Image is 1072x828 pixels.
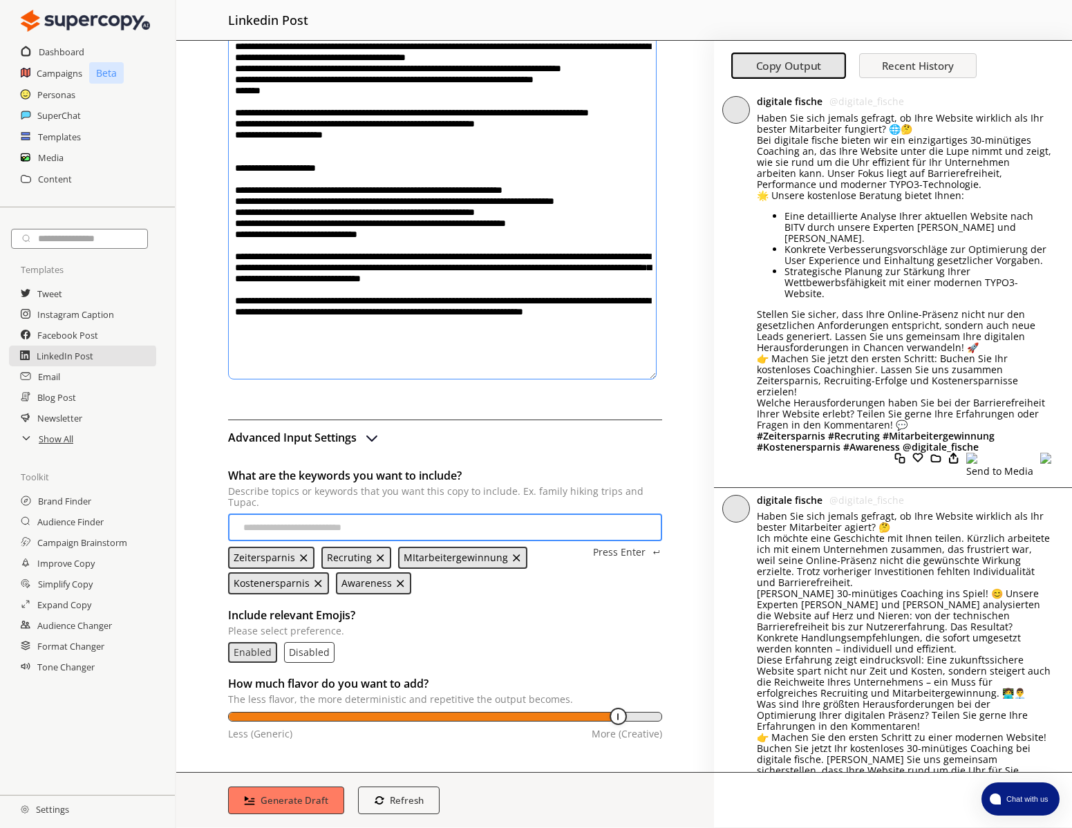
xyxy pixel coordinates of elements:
p: Less (Generic) [228,728,292,740]
b: # Zeitersparnis #Recruting #Mitarbeitergewinnung #Kostenersparnis #Awareness @digitale_fische [757,429,995,453]
a: Email [38,366,60,387]
img: Like [930,453,941,464]
div: topics-text-list [228,547,593,594]
a: Simplify Copy [38,574,93,594]
p: MItarbeitergewinnung [404,552,508,563]
div: emoji-text-list [228,642,662,663]
p: 🌟 Unsere kostenlose Beratung bietet Ihnen: [757,190,1051,201]
span: @ digitale_fische [829,95,904,108]
p: Enabled [234,647,272,658]
img: Close [21,7,150,35]
a: Tweet [37,283,62,304]
span: temperature-input [228,673,662,746]
h2: Include relevant Emojis? [228,605,662,625]
button: Copy Output [731,53,846,79]
img: Like [948,453,959,464]
a: Expand Copy [37,594,91,615]
h2: What are the keywords you want to include? [228,465,662,486]
img: Like [1040,453,1051,464]
button: delete [511,552,522,563]
a: SuperChat [37,105,81,126]
a: Newsletter [37,408,82,429]
h2: Format Changer [37,636,104,657]
b: Generate Draft [261,794,328,807]
p: More (Creative) [592,728,662,740]
h2: Tone Changer [37,657,95,677]
h2: Templates [38,126,81,147]
p: 👉 Machen Sie jetzt den ersten Schritt: Buchen Sie Ihr kostenloses Coaching . Lassen Sie uns zusam... [757,353,1051,397]
p: Please select preference. [228,625,662,637]
img: delete [395,578,406,589]
a: Dashboard [39,41,84,62]
a: LinkedIn Post [37,346,93,366]
p: 👉 Machen Sie den ersten Schritt zu einer modernen Website! Buchen Sie jetzt Ihr kostenloses 30-mi... [757,732,1051,787]
p: Kostenersparnis [234,578,310,589]
li: Konkrete Verbesserungsvorschläge zur Optimierung der User Experience und Einhaltung gesetzlicher ... [784,244,1051,266]
input: topics-input [228,514,662,541]
button: Recent History [859,53,977,78]
h2: Campaign Brainstorm [37,532,127,553]
p: Haben Sie sich jemals gefragt, ob Ihre Website wirklich als Ihr bester Mitarbeiter agiert? 🤔 Ich ... [757,511,1051,588]
h2: How much flavor do you want to add? [228,673,662,694]
a: Improve Copy [37,553,95,574]
p: [PERSON_NAME] 30-minütiges Coaching ins Spiel! 😊 Unsere Experten [PERSON_NAME] und [PERSON_NAME] ... [757,588,1051,655]
span: @ digitale_fische [829,493,904,507]
a: Personas [37,84,75,105]
p: Zeitersparnis [234,552,295,563]
img: delete [298,552,309,563]
img: Like [912,453,923,464]
a: Media [38,147,64,168]
h2: linkedin post [228,7,308,33]
span: Chat with us [1001,793,1051,805]
button: Generate Draft [228,787,344,814]
button: advanced-inputs [228,427,380,448]
p: Welche Herausforderungen haben Sie bei der Barrierefreiheit Ihrer Website erlebt? Teilen Sie gern... [757,397,1051,431]
a: Show All [39,429,73,449]
img: delete [375,552,386,563]
a: Brand Finder [38,491,91,511]
h2: Advanced Input Settings [228,427,357,448]
button: topics-add-button [593,547,662,558]
p: Haben Sie sich jemals gefragt, ob Ihre Website wirklich als Ihr bester Mitarbeiter fungiert? 🌐🤔 B... [757,113,1051,190]
li: Strategische Planung zur Stärkung Ihrer Wettbewerbsfähigkeit mit einer modernen TYPO3-Website. [784,266,1051,299]
button: Disabled [289,647,330,658]
p: Awareness [341,578,392,589]
p: Press Enter [593,547,646,558]
p: Stellen Sie sicher, dass Ihre Online-Präsenz nicht nur den gesetzlichen Anforderungen entspricht,... [757,309,1051,353]
button: Refresh [358,787,440,814]
a: Facebook Post [37,325,98,346]
img: Close [364,429,380,446]
img: delete [312,578,323,589]
p: Diese Erfahrung zeigt eindrucksvoll: Eine zukunftssichere Website spart nicht nur Zeit und Kosten... [757,655,1051,699]
a: Blog Post [37,387,76,408]
a: Campaigns [37,63,82,84]
a: hier [856,363,875,376]
img: Press Enter [652,550,661,554]
a: Instagram Caption [37,304,114,325]
p: Was sind Ihre größten Herausforderungen bei der Optimierung Ihrer digitalen Präsenz? Teilen Sie g... [757,699,1051,732]
a: Content [38,169,72,189]
p: Send to Media [966,466,1033,477]
a: Audience Changer [37,615,112,636]
p: Beta [89,62,124,84]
